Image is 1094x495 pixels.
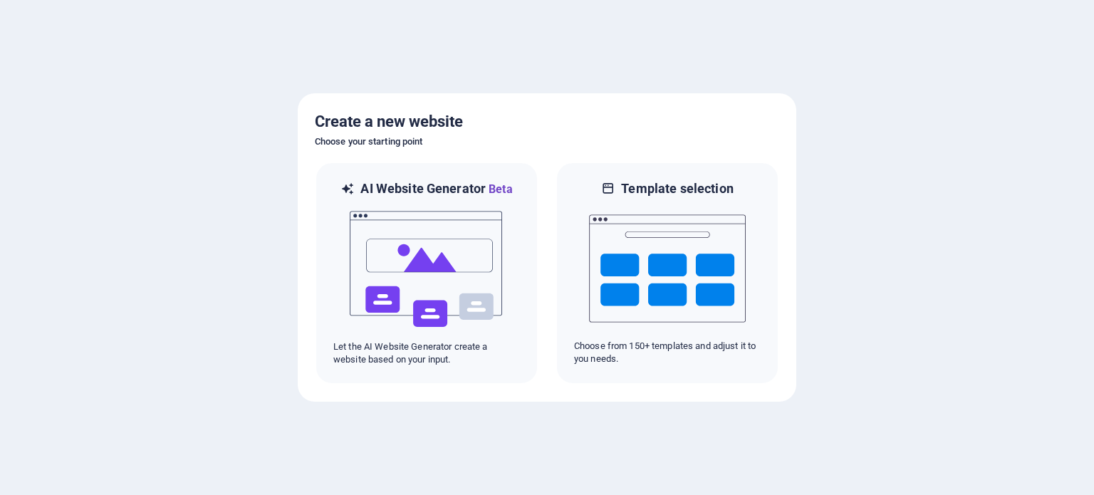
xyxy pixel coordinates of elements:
img: ai [348,198,505,340]
div: Template selectionChoose from 150+ templates and adjust it to you needs. [556,162,779,385]
div: AI Website GeneratorBetaaiLet the AI Website Generator create a website based on your input. [315,162,538,385]
h5: Create a new website [315,110,779,133]
span: Beta [486,182,513,196]
p: Let the AI Website Generator create a website based on your input. [333,340,520,366]
h6: AI Website Generator [360,180,512,198]
p: Choose from 150+ templates and adjust it to you needs. [574,340,761,365]
h6: Choose your starting point [315,133,779,150]
h6: Template selection [621,180,733,197]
